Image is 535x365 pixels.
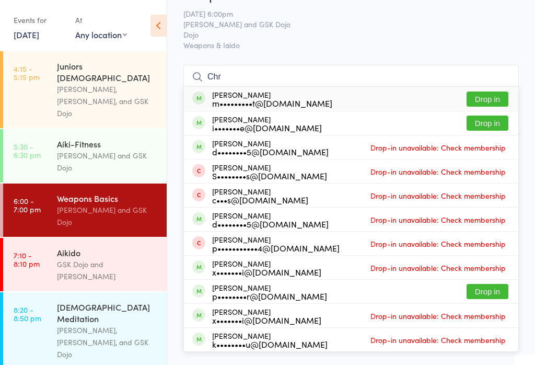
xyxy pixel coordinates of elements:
span: Dojo [183,29,503,40]
div: [PERSON_NAME] and GSK Dojo [57,150,158,174]
div: Aiki-Fitness [57,138,158,150]
span: Drop-in unavailable: Check membership [368,236,508,252]
a: 7:10 -8:10 pmAikidoGSK Dojo and [PERSON_NAME] [3,238,167,291]
span: Drop-in unavailable: Check membership [368,308,508,324]
div: [PERSON_NAME] [212,307,321,324]
span: [PERSON_NAME] and GSK Dojo [183,19,503,29]
span: Drop-in unavailable: Check membership [368,140,508,155]
div: d••••••••5@[DOMAIN_NAME] [212,147,329,156]
time: 8:20 - 8:50 pm [14,305,41,322]
span: Drop-in unavailable: Check membership [368,260,508,276]
div: [PERSON_NAME] [212,283,327,300]
button: Drop in [467,284,508,299]
div: Aikido [57,247,158,258]
div: i•••••••e@[DOMAIN_NAME] [212,123,322,132]
div: d••••••••5@[DOMAIN_NAME] [212,220,329,228]
div: S••••••••s@[DOMAIN_NAME] [212,172,327,180]
span: Drop-in unavailable: Check membership [368,332,508,348]
div: [PERSON_NAME] [212,115,322,132]
a: [DATE] [14,29,39,40]
input: Search [183,65,519,89]
button: Drop in [467,92,508,107]
div: x•••••••i@[DOMAIN_NAME] [212,268,321,276]
span: Drop-in unavailable: Check membership [368,212,508,227]
time: 7:10 - 8:10 pm [14,251,40,268]
div: Weapons Basics [57,192,158,204]
a: 4:15 -5:15 pmJuniors [DEMOGRAPHIC_DATA][PERSON_NAME], [PERSON_NAME], and GSK Dojo [3,51,167,128]
div: m•••••••••t@[DOMAIN_NAME] [212,99,332,107]
div: [PERSON_NAME] [212,187,308,204]
div: [PERSON_NAME] [212,90,332,107]
div: Events for [14,12,65,29]
div: [PERSON_NAME] [212,259,321,276]
span: Drop-in unavailable: Check membership [368,164,508,179]
div: At [75,12,127,29]
span: Drop-in unavailable: Check membership [368,188,508,203]
div: k••••••••u@[DOMAIN_NAME] [212,340,328,348]
time: 5:30 - 6:30 pm [14,142,41,159]
div: GSK Dojo and [PERSON_NAME] [57,258,158,282]
div: [PERSON_NAME] [212,163,327,180]
div: [DEMOGRAPHIC_DATA] Meditation [57,301,158,324]
a: 6:00 -7:00 pmWeapons Basics[PERSON_NAME] and GSK Dojo [3,184,167,237]
div: x•••••••i@[DOMAIN_NAME] [212,316,321,324]
div: [PERSON_NAME] [212,332,328,348]
span: Weapons & Iaido [183,40,519,50]
div: Juniors [DEMOGRAPHIC_DATA] [57,60,158,83]
div: [PERSON_NAME] [212,139,329,156]
time: 4:15 - 5:15 pm [14,64,40,81]
div: [PERSON_NAME], [PERSON_NAME], and GSK Dojo [57,324,158,360]
div: [PERSON_NAME], [PERSON_NAME], and GSK Dojo [57,83,158,119]
div: [PERSON_NAME] [212,211,329,228]
span: [DATE] 6:00pm [183,8,503,19]
a: 5:30 -6:30 pmAiki-Fitness[PERSON_NAME] and GSK Dojo [3,129,167,182]
div: c•••s@[DOMAIN_NAME] [212,196,308,204]
div: p•••••••••••4@[DOMAIN_NAME] [212,244,340,252]
div: Any location [75,29,127,40]
button: Drop in [467,116,508,131]
time: 6:00 - 7:00 pm [14,197,41,213]
div: [PERSON_NAME] and GSK Dojo [57,204,158,228]
div: [PERSON_NAME] [212,235,340,252]
div: p••••••••r@[DOMAIN_NAME] [212,292,327,300]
